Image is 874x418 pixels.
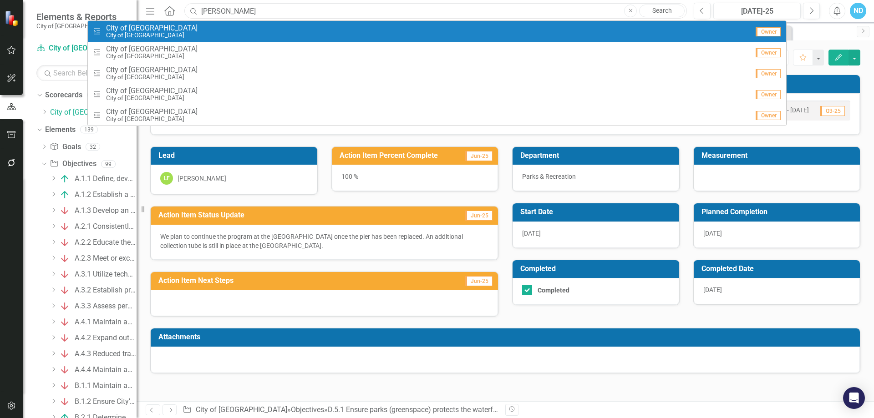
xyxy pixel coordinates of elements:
span: [DATE] [522,230,541,237]
img: Off Track [59,332,70,343]
button: [DATE]-25 [713,3,801,19]
div: Open Intercom Messenger [843,387,865,409]
div: A.2.1 Consistently meet regulatory requirements for water and waste water [75,222,137,231]
a: City of [GEOGRAPHIC_DATA] [50,107,137,118]
h3: Completed Date [701,265,856,273]
span: Jun-25 [465,276,493,286]
a: A.4.4 Maintain and improve response times for Fire and EMS [57,363,137,377]
h3: Department [520,151,675,160]
span: Q3-25 [820,106,845,116]
img: Off Track [59,269,70,280]
span: Owner [756,90,781,99]
a: Scorecards [45,90,82,101]
h3: Completed [520,265,675,273]
span: Elements & Reports [36,11,117,22]
div: A.4.3 Reduced traffic incidents - golf carts, bicycles, pedestrians, auto = enforcement/education) [75,350,137,358]
p: We plan to continue the program at the [GEOGRAPHIC_DATA] once the pier has been replaced. An addi... [160,232,488,250]
img: Off Track [59,380,70,391]
a: A.2.1 Consistently meet regulatory requirements for water and waste water [57,219,137,234]
small: City of [GEOGRAPHIC_DATA] [106,32,198,39]
span: City of [GEOGRAPHIC_DATA] [106,66,198,74]
span: City of [GEOGRAPHIC_DATA] [106,108,198,116]
button: ND [850,3,866,19]
a: Elements [45,125,76,135]
div: » » » [183,405,498,415]
a: A.1.3 Develop an internal communication process to ensure timely requests to City field staff [57,203,137,218]
small: City of [GEOGRAPHIC_DATA] [106,95,198,101]
a: Goals [50,142,81,152]
div: A.2.2 Educate the public on the appropriate steps for addressing solid waste [75,238,137,247]
img: Off Track [59,205,70,216]
div: A.1.3 Develop an internal communication process to ensure timely requests to City field staff [75,206,137,215]
img: Off Track [59,237,70,248]
img: ClearPoint Strategy [5,10,21,26]
input: Search Below... [36,65,127,81]
h3: Attachments [158,333,855,341]
span: [DATE] [703,230,722,237]
div: A.4.2 Expand outreach regarding Pinellas County Sheriff’s programs including but not limited to c... [75,334,137,342]
div: 99 [101,160,116,168]
small: City of [GEOGRAPHIC_DATA] [36,22,117,30]
img: Off Track [59,301,70,312]
img: On Track [59,173,70,184]
a: City of [GEOGRAPHIC_DATA]City of [GEOGRAPHIC_DATA]Owner [88,105,786,126]
a: Objectives [291,405,324,414]
div: [PERSON_NAME] [178,174,226,183]
span: Owner [756,48,781,57]
a: A.1.1 Define, develop, and implement customer service standards across all departments, services,... [57,171,137,186]
img: Off Track [59,253,70,264]
div: B.1.1 Maintain an ever-evolving dynamic website using relevant and up-to-date information. [75,382,137,390]
img: Off Track [59,364,70,375]
a: Objectives [50,159,96,169]
h3: Lead [158,151,313,160]
span: Jun-25 [465,151,493,161]
div: 100 % [332,165,498,191]
div: B.1.2 Ensure City's is the #1 source of information for all city business matters. [75,398,137,406]
a: B.1.2 Ensure City's is the #1 source of information for all city business matters. [57,394,137,409]
div: [DATE]-25 [716,6,798,17]
a: City of [GEOGRAPHIC_DATA] [196,405,287,414]
span: City of [GEOGRAPHIC_DATA] [106,45,198,53]
a: Search [639,5,685,17]
img: Off Track [59,348,70,359]
div: A.1.1 Define, develop, and implement customer service standards across all departments, services,... [75,175,137,183]
span: Jun-25 [465,211,493,221]
a: A.4.1 Maintain an ISO rating of 2 [57,315,137,329]
div: A.4.1 Maintain an ISO rating of 2 [75,318,137,326]
h3: Measurement [701,151,856,160]
h3: Planned Completion [701,208,856,216]
a: A.3.2 Establish process mapping for streamlined workflow process [57,283,137,297]
a: D.5.1 Ensure parks (greenspace) protects the waterfront, wildlife, and environment. [328,405,591,414]
a: A.3.1 Utilize technology (software) for a more efficient permitting process [57,267,137,282]
a: City of [GEOGRAPHIC_DATA]City of [GEOGRAPHIC_DATA]Owner [88,21,786,42]
div: 139 [80,126,98,133]
span: City of [GEOGRAPHIC_DATA] [106,24,198,32]
small: City of [GEOGRAPHIC_DATA] [106,74,198,81]
a: A.2.3 Meet or exceeds standards for solid waste recycling contamination [57,251,137,266]
div: 32 [86,143,100,151]
div: A.2.3 Meet or exceeds standards for solid waste recycling contamination [75,254,137,262]
img: Off Track [59,396,70,407]
div: A.1.2 Establish a prioritization process for responsiveness [75,191,137,199]
span: City of [GEOGRAPHIC_DATA] [106,87,198,95]
small: [DATE] - [DATE] [767,106,809,115]
a: A.4.2 Expand outreach regarding Pinellas County Sheriff’s programs including but not limited to c... [57,331,137,345]
h3: Action Item Next Steps [158,277,402,285]
small: City of [GEOGRAPHIC_DATA] [106,116,198,122]
a: A.3.3 Assess permitting service satisfaction through a Transactional Survey [57,299,137,313]
img: Off Track [59,285,70,296]
a: A.2.2 Educate the public on the appropriate steps for addressing solid waste [57,235,137,250]
div: A.4.4 Maintain and improve response times for Fire and EMS [75,366,137,374]
a: A.1.2 Establish a prioritization process for responsiveness [57,187,137,202]
span: Parks & Recreation [522,173,576,180]
div: LF [160,172,173,185]
span: Owner [756,69,781,78]
input: Search ClearPoint... [184,3,687,19]
span: Owner [756,27,781,36]
img: Off Track [59,221,70,232]
div: A.3.2 Establish process mapping for streamlined workflow process [75,286,137,294]
h3: Start Date [520,208,675,216]
a: City of [GEOGRAPHIC_DATA]City of [GEOGRAPHIC_DATA]Owner [88,42,786,63]
small: City of [GEOGRAPHIC_DATA] [106,53,198,60]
